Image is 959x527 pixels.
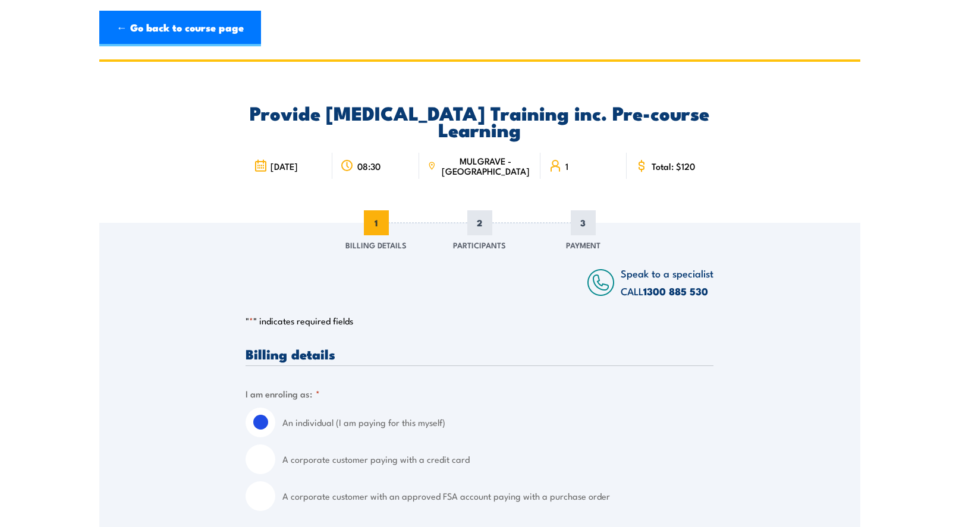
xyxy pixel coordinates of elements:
[246,315,713,327] p: " " indicates required fields
[246,347,713,361] h3: Billing details
[271,161,298,171] span: [DATE]
[282,408,713,437] label: An individual (I am paying for this myself)
[571,210,596,235] span: 3
[652,161,695,171] span: Total: $120
[246,387,320,400] legend: I am enroling as:
[565,161,568,171] span: 1
[282,444,713,474] label: A corporate customer paying with a credit card
[467,210,492,235] span: 2
[453,239,506,251] span: Participants
[282,481,713,511] label: A corporate customer with an approved FSA account paying with a purchase order
[345,239,407,251] span: Billing Details
[364,210,389,235] span: 1
[99,11,261,46] a: ← Go back to course page
[357,161,381,171] span: 08:30
[439,156,532,176] span: MULGRAVE - [GEOGRAPHIC_DATA]
[621,266,713,298] span: Speak to a specialist CALL
[246,104,713,137] h2: Provide [MEDICAL_DATA] Training inc. Pre-course Learning
[643,283,708,299] a: 1300 885 530
[566,239,600,251] span: Payment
